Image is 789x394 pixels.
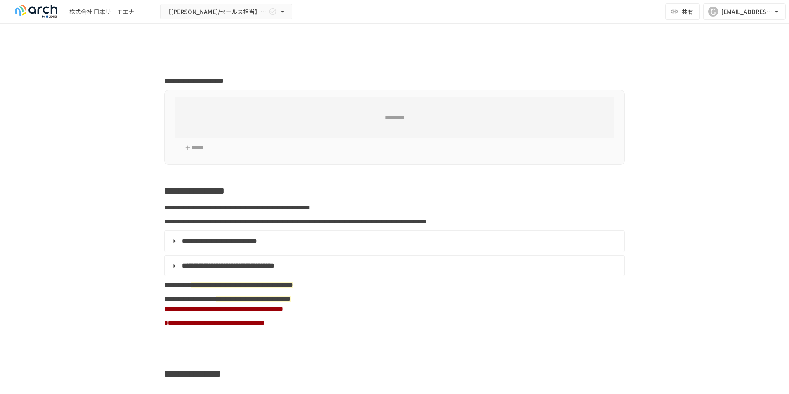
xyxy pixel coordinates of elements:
div: [EMAIL_ADDRESS][DOMAIN_NAME] [721,7,772,17]
button: G[EMAIL_ADDRESS][DOMAIN_NAME] [703,3,786,20]
div: 株式会社 日本サーモエナー [69,7,140,16]
span: 【[PERSON_NAME]/セールス担当】株式会社 日本サーモエナー様_初期設定サポート [165,7,267,17]
img: logo-default@2x-9cf2c760.svg [10,5,63,18]
div: G [708,7,718,17]
button: 共有 [665,3,700,20]
span: 共有 [682,7,693,16]
button: 【[PERSON_NAME]/セールス担当】株式会社 日本サーモエナー様_初期設定サポート [160,4,292,20]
